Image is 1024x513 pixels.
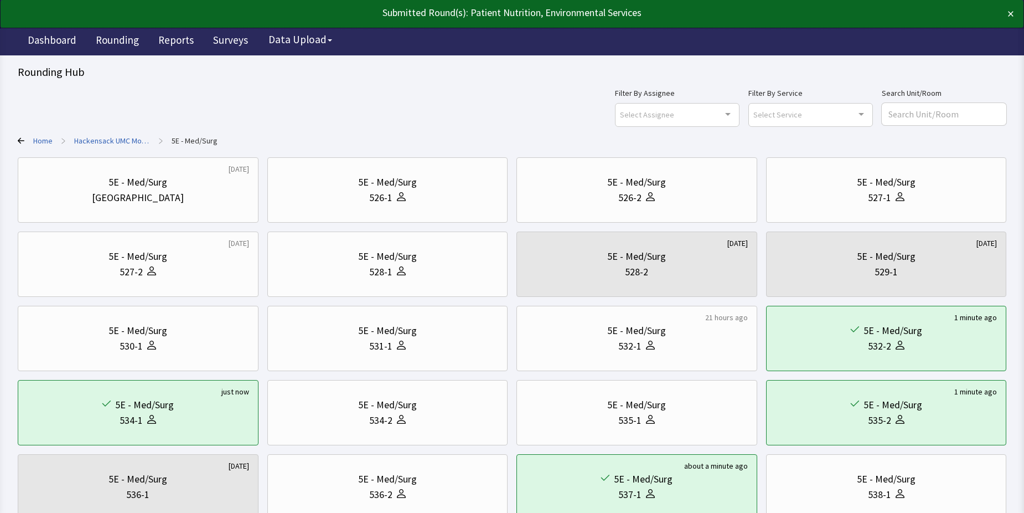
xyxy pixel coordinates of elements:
[607,397,666,413] div: 5E - Med/Surg
[625,264,648,280] div: 528-2
[108,249,167,264] div: 5E - Med/Surg
[748,86,873,100] label: Filter By Service
[126,487,149,502] div: 536-1
[618,190,642,206] div: 526-2
[120,413,143,428] div: 534-1
[358,397,417,413] div: 5E - Med/Surg
[172,135,218,146] a: 5E - Med/Surg
[369,338,392,354] div: 531-1
[954,312,997,323] div: 1 minute ago
[262,29,339,50] button: Data Upload
[92,190,184,206] div: [GEOGRAPHIC_DATA]
[607,249,666,264] div: 5E - Med/Surg
[1007,5,1014,23] button: ×
[705,312,748,323] div: 21 hours ago
[150,28,202,55] a: Reports
[108,323,167,338] div: 5E - Med/Surg
[205,28,256,55] a: Surveys
[868,190,891,206] div: 527-1
[882,86,1006,100] label: Search Unit/Room
[358,175,417,190] div: 5E - Med/Surg
[369,264,392,280] div: 528-1
[19,28,85,55] a: Dashboard
[358,323,417,338] div: 5E - Med/Surg
[618,487,642,502] div: 537-1
[108,175,167,190] div: 5E - Med/Surg
[618,413,642,428] div: 535-1
[18,64,1006,80] div: Rounding Hub
[857,175,916,190] div: 5E - Med/Surg
[976,238,997,249] div: [DATE]
[221,386,249,397] div: just now
[229,238,249,249] div: [DATE]
[115,397,174,413] div: 5E - Med/Surg
[159,130,163,152] span: >
[857,249,916,264] div: 5E - Med/Surg
[369,190,392,206] div: 526-1
[954,386,997,397] div: 1 minute ago
[33,135,53,146] a: Home
[614,471,673,487] div: 5E - Med/Surg
[618,338,642,354] div: 532-1
[615,86,739,100] label: Filter By Assignee
[868,413,891,428] div: 535-2
[882,103,1006,125] input: Search Unit/Room
[863,323,922,338] div: 5E - Med/Surg
[863,397,922,413] div: 5E - Med/Surg
[74,135,150,146] a: Hackensack UMC Mountainside
[87,28,147,55] a: Rounding
[727,238,748,249] div: [DATE]
[875,264,898,280] div: 529-1
[684,460,748,471] div: about a minute ago
[10,5,914,20] div: Submitted Round(s): Patient Nutrition, Environmental Services
[358,471,417,487] div: 5E - Med/Surg
[607,175,666,190] div: 5E - Med/Surg
[868,487,891,502] div: 538-1
[857,471,916,487] div: 5E - Med/Surg
[369,413,392,428] div: 534-2
[620,108,674,121] span: Select Assignee
[120,264,143,280] div: 527-2
[229,460,249,471] div: [DATE]
[61,130,65,152] span: >
[358,249,417,264] div: 5E - Med/Surg
[868,338,891,354] div: 532-2
[229,163,249,175] div: [DATE]
[607,323,666,338] div: 5E - Med/Surg
[108,471,167,487] div: 5E - Med/Surg
[369,487,392,502] div: 536-2
[753,108,802,121] span: Select Service
[120,338,143,354] div: 530-1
